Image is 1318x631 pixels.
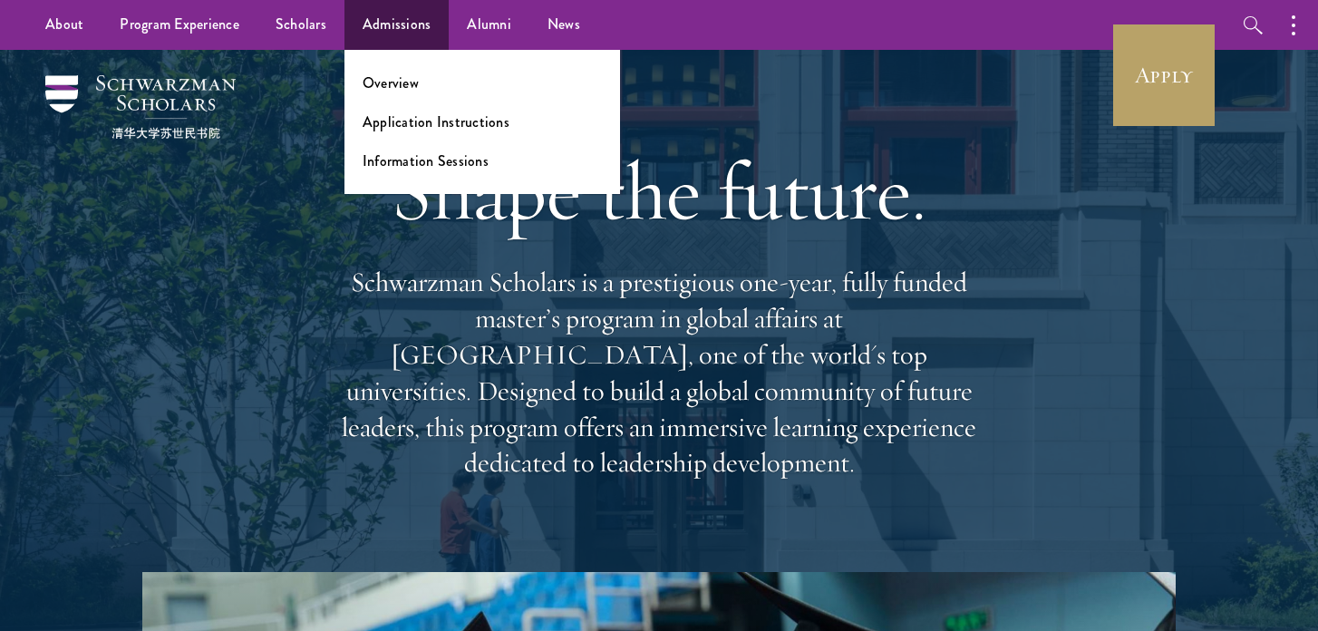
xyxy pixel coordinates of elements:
[1113,24,1215,126] a: Apply
[45,75,236,139] img: Schwarzman Scholars
[333,141,985,242] h1: Shape the future.
[363,112,509,132] a: Application Instructions
[363,150,489,171] a: Information Sessions
[333,265,985,481] p: Schwarzman Scholars is a prestigious one-year, fully funded master’s program in global affairs at...
[363,73,419,93] a: Overview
